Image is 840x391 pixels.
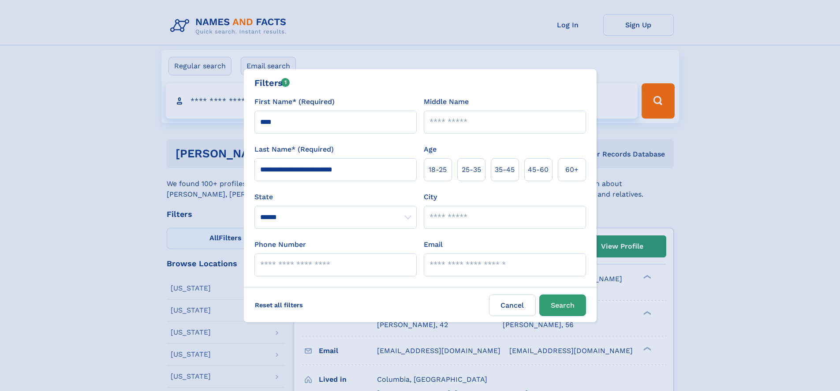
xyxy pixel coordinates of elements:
label: State [254,192,417,202]
span: 18‑25 [429,164,447,175]
label: Cancel [489,294,536,316]
label: City [424,192,437,202]
span: 35‑45 [495,164,515,175]
label: First Name* (Required) [254,97,335,107]
span: 60+ [565,164,579,175]
label: Email [424,239,443,250]
label: Phone Number [254,239,306,250]
span: 25‑35 [462,164,481,175]
label: Reset all filters [249,294,309,316]
span: 45‑60 [528,164,549,175]
div: Filters [254,76,290,89]
label: Age [424,144,437,155]
label: Last Name* (Required) [254,144,334,155]
label: Middle Name [424,97,469,107]
button: Search [539,294,586,316]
